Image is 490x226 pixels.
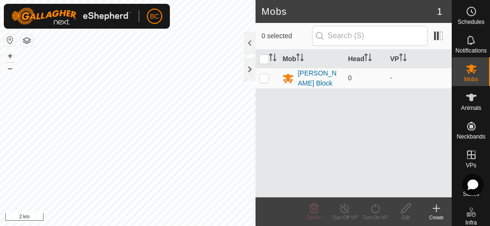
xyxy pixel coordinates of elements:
span: Schedules [457,19,484,25]
p-sorticon: Activate to sort [364,55,372,63]
span: Animals [461,105,481,111]
div: Turn On VP [360,214,390,221]
span: Infra [465,220,477,226]
span: 1 [437,4,442,19]
span: 0 selected [261,31,312,41]
button: Reset Map [4,34,16,46]
h2: Mobs [261,6,436,17]
div: Create [421,214,452,221]
span: Delete [307,215,321,220]
span: Neckbands [457,134,485,140]
button: Map Layers [21,35,33,46]
th: Head [344,50,386,68]
div: [PERSON_NAME] Block [298,68,340,88]
div: Edit [390,214,421,221]
th: VP [386,50,452,68]
span: Notifications [456,48,487,54]
button: – [4,63,16,74]
img: Gallagher Logo [11,8,131,25]
button: + [4,50,16,62]
th: Mob [278,50,344,68]
span: BC [150,11,159,22]
span: Mobs [464,76,478,82]
input: Search (S) [312,26,428,46]
td: - [386,68,452,88]
p-sorticon: Activate to sort [296,55,304,63]
p-sorticon: Activate to sort [269,55,277,63]
span: VPs [466,162,476,168]
div: Turn Off VP [329,214,360,221]
a: Privacy Policy [90,214,126,222]
a: Contact Us [137,214,166,222]
p-sorticon: Activate to sort [399,55,407,63]
span: Status [463,191,479,197]
span: 0 [348,74,352,82]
